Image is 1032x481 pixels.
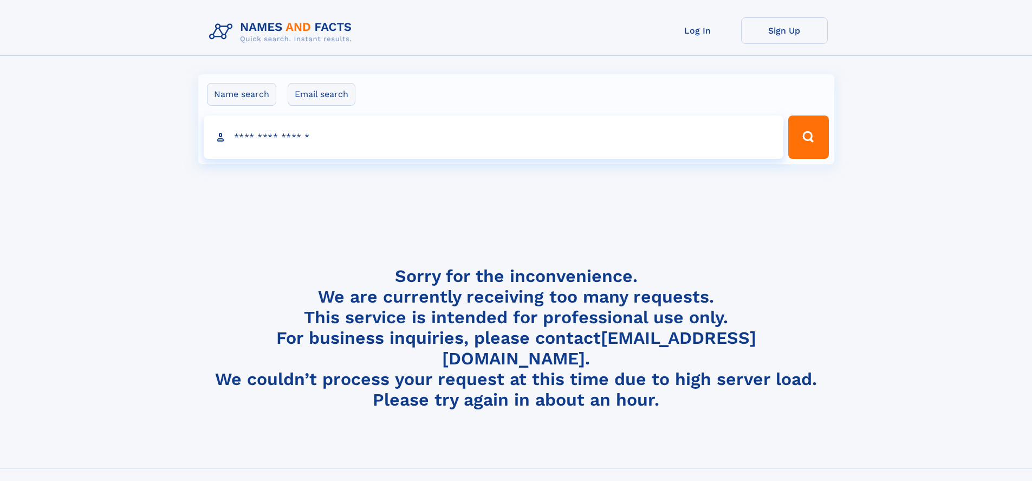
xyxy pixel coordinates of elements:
[442,328,756,369] a: [EMAIL_ADDRESS][DOMAIN_NAME]
[288,83,355,106] label: Email search
[654,17,741,44] a: Log In
[204,116,784,159] input: search input
[205,17,361,47] img: Logo Names and Facts
[207,83,276,106] label: Name search
[205,266,828,411] h4: Sorry for the inconvenience. We are currently receiving too many requests. This service is intend...
[788,116,828,159] button: Search Button
[741,17,828,44] a: Sign Up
